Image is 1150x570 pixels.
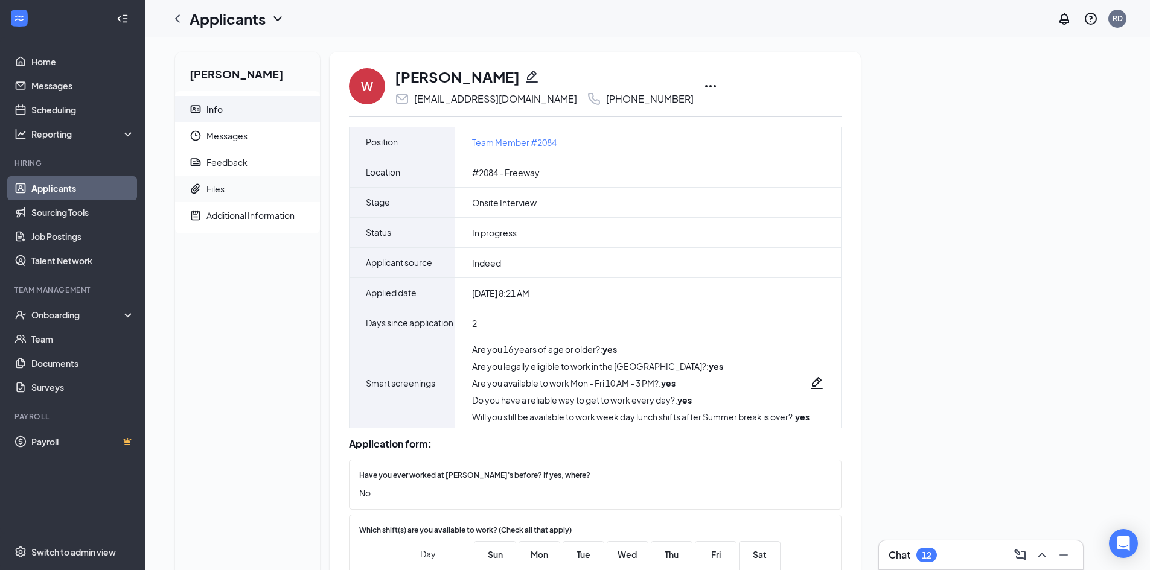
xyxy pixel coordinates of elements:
div: Hiring [14,158,132,168]
a: Applicants [31,176,135,200]
span: Fri [705,548,727,561]
span: 2 [472,317,477,329]
svg: Collapse [117,13,129,25]
strong: yes [602,344,617,355]
a: Team Member #2084 [472,136,557,149]
svg: Analysis [14,128,27,140]
h2: [PERSON_NAME] [175,52,320,91]
svg: ChevronUp [1035,548,1049,562]
span: Sat [749,548,771,561]
svg: Pencil [525,69,539,84]
div: Additional Information [206,209,295,221]
a: PaperclipFiles [175,176,320,202]
span: Applicant source [366,248,432,277]
span: Status [366,218,391,247]
svg: Clock [190,130,202,142]
a: ClockMessages [175,122,320,149]
div: Do you have a reliable way to get to work every day? : [472,394,810,406]
div: Application form: [349,438,842,450]
span: Messages [206,122,310,149]
svg: ChevronDown [270,11,285,26]
div: Will you still be available to work week day lunch shifts after Summer break is over? : [472,411,810,423]
a: Documents [31,351,135,375]
svg: Phone [587,92,601,106]
div: Switch to admin view [31,546,116,558]
svg: Settings [14,546,27,558]
span: Location [366,157,400,187]
div: [EMAIL_ADDRESS][DOMAIN_NAME] [414,93,577,105]
div: Feedback [206,156,248,168]
svg: ChevronLeft [170,11,185,26]
strong: yes [677,394,692,405]
a: ReportFeedback [175,149,320,176]
svg: ComposeMessage [1013,548,1027,562]
div: Are you 16 years of age or older? : [472,343,810,355]
a: NoteActiveAdditional Information [175,202,320,229]
span: Thu [661,548,683,561]
span: [DATE] 8:21 AM [472,287,529,299]
span: No [359,486,819,499]
div: Team Management [14,285,132,295]
div: RD [1113,13,1123,24]
a: Home [31,49,135,74]
svg: Report [190,156,202,168]
h3: Chat [889,548,910,562]
span: Wed [616,548,638,561]
svg: UserCheck [14,309,27,321]
span: Have you ever worked at [PERSON_NAME]'s before? If yes, where? [359,470,590,481]
svg: Minimize [1056,548,1071,562]
svg: NoteActive [190,209,202,221]
a: Messages [31,74,135,98]
span: Applied date [366,278,417,308]
a: Team [31,327,135,351]
span: Indeed [472,257,501,269]
svg: ContactCard [190,103,202,115]
div: Onboarding [31,309,124,321]
strong: yes [795,411,810,422]
strong: yes [661,378,676,388]
span: Mon [528,548,550,561]
div: Payroll [14,411,132,422]
a: ContactCardInfo [175,96,320,122]
a: PayrollCrown [31,429,135,454]
span: Position [366,127,398,157]
span: Which shift(s) are you available to work? (Check all that apply) [359,525,572,536]
div: Files [206,183,225,195]
svg: Ellipses [703,79,718,93]
div: Info [206,103,223,115]
svg: Pencil [810,376,824,390]
span: In progress [472,227,517,239]
svg: Paperclip [190,183,202,195]
button: ComposeMessage [1011,545,1030,565]
a: Job Postings [31,224,135,249]
div: W [361,78,373,95]
div: [PHONE_NUMBER] [606,93,694,105]
button: ChevronUp [1032,545,1052,565]
svg: WorkstreamLogo [13,12,25,24]
svg: Notifications [1057,11,1072,26]
a: Sourcing Tools [31,200,135,224]
span: Onsite Interview [472,197,537,209]
span: #2084 - Freeway [472,166,540,179]
span: Smart screenings [366,369,435,398]
button: Minimize [1054,545,1073,565]
svg: Email [395,92,409,106]
svg: QuestionInfo [1084,11,1098,26]
div: 12 [922,550,931,560]
span: Day [420,547,436,560]
span: Stage [366,188,390,217]
div: Are you available to work Mon - Fri 10 AM - 3 PM? : [472,377,810,389]
a: Surveys [31,375,135,399]
div: Open Intercom Messenger [1109,529,1138,558]
span: Days since application [366,308,453,338]
a: Talent Network [31,249,135,273]
h1: Applicants [190,8,266,29]
span: Sun [484,548,506,561]
strong: yes [709,361,723,372]
div: Are you legally eligible to work in the [GEOGRAPHIC_DATA]? : [472,360,810,372]
a: Scheduling [31,98,135,122]
span: Tue [572,548,594,561]
div: Reporting [31,128,135,140]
